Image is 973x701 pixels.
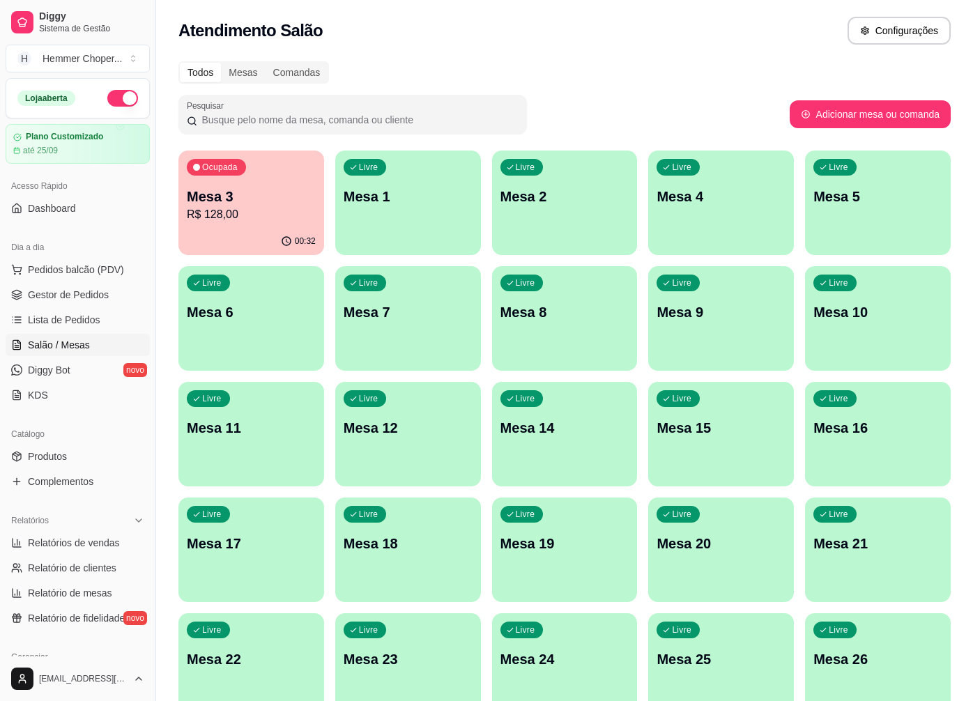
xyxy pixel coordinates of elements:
[657,534,786,553] p: Mesa 20
[180,63,221,82] div: Todos
[6,384,150,406] a: KDS
[492,382,638,486] button: LivreMesa 14
[6,532,150,554] a: Relatórios de vendas
[178,498,324,602] button: LivreMesa 17
[28,363,70,377] span: Diggy Bot
[178,151,324,255] button: OcupadaMesa 3R$ 128,0000:32
[28,586,112,600] span: Relatório de mesas
[6,124,150,164] a: Plano Customizadoaté 25/09
[648,382,794,486] button: LivreMesa 15
[6,423,150,445] div: Catálogo
[657,302,786,322] p: Mesa 9
[6,662,150,695] button: [EMAIL_ADDRESS][DOMAIN_NAME]
[813,418,942,438] p: Mesa 16
[829,509,848,520] p: Livre
[187,302,316,322] p: Mesa 6
[790,100,951,128] button: Adicionar mesa ou comanda
[187,649,316,669] p: Mesa 22
[187,100,229,111] label: Pesquisar
[648,151,794,255] button: LivreMesa 4
[187,534,316,553] p: Mesa 17
[648,498,794,602] button: LivreMesa 20
[6,607,150,629] a: Relatório de fidelidadenovo
[17,52,31,66] span: H
[500,302,629,322] p: Mesa 8
[28,611,125,625] span: Relatório de fidelidade
[28,263,124,277] span: Pedidos balcão (PDV)
[805,382,951,486] button: LivreMesa 16
[39,10,144,23] span: Diggy
[805,498,951,602] button: LivreMesa 21
[23,145,58,156] article: até 25/09
[178,382,324,486] button: LivreMesa 11
[813,187,942,206] p: Mesa 5
[657,187,786,206] p: Mesa 4
[672,162,691,173] p: Livre
[187,418,316,438] p: Mesa 11
[6,175,150,197] div: Acesso Rápido
[359,393,378,404] p: Livre
[335,266,481,371] button: LivreMesa 7
[187,187,316,206] p: Mesa 3
[28,388,48,402] span: KDS
[202,393,222,404] p: Livre
[6,334,150,356] a: Salão / Mesas
[829,393,848,404] p: Livre
[344,418,473,438] p: Mesa 12
[6,646,150,668] div: Gerenciar
[500,187,629,206] p: Mesa 2
[28,449,67,463] span: Produtos
[359,624,378,635] p: Livre
[829,624,848,635] p: Livre
[848,17,951,45] button: Configurações
[17,91,75,106] div: Loja aberta
[202,277,222,288] p: Livre
[28,338,90,352] span: Salão / Mesas
[500,534,629,553] p: Mesa 19
[6,470,150,493] a: Complementos
[344,534,473,553] p: Mesa 18
[335,498,481,602] button: LivreMesa 18
[492,266,638,371] button: LivreMesa 8
[202,162,238,173] p: Ocupada
[359,162,378,173] p: Livre
[672,509,691,520] p: Livre
[178,266,324,371] button: LivreMesa 6
[359,277,378,288] p: Livre
[6,45,150,72] button: Select a team
[6,197,150,219] a: Dashboard
[829,277,848,288] p: Livre
[28,201,76,215] span: Dashboard
[26,132,103,142] article: Plano Customizado
[672,624,691,635] p: Livre
[6,284,150,306] a: Gestor de Pedidos
[178,20,323,42] h2: Atendimento Salão
[28,536,120,550] span: Relatórios de vendas
[829,162,848,173] p: Livre
[359,509,378,520] p: Livre
[28,475,93,488] span: Complementos
[516,162,535,173] p: Livre
[648,266,794,371] button: LivreMesa 9
[492,151,638,255] button: LivreMesa 2
[266,63,328,82] div: Comandas
[107,90,138,107] button: Alterar Status
[28,288,109,302] span: Gestor de Pedidos
[335,382,481,486] button: LivreMesa 12
[202,509,222,520] p: Livre
[805,151,951,255] button: LivreMesa 5
[28,561,116,575] span: Relatório de clientes
[187,206,316,223] p: R$ 128,00
[657,418,786,438] p: Mesa 15
[6,359,150,381] a: Diggy Botnovo
[672,277,691,288] p: Livre
[344,302,473,322] p: Mesa 7
[202,624,222,635] p: Livre
[39,23,144,34] span: Sistema de Gestão
[516,509,535,520] p: Livre
[500,418,629,438] p: Mesa 14
[813,302,942,322] p: Mesa 10
[813,649,942,669] p: Mesa 26
[657,649,786,669] p: Mesa 25
[344,649,473,669] p: Mesa 23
